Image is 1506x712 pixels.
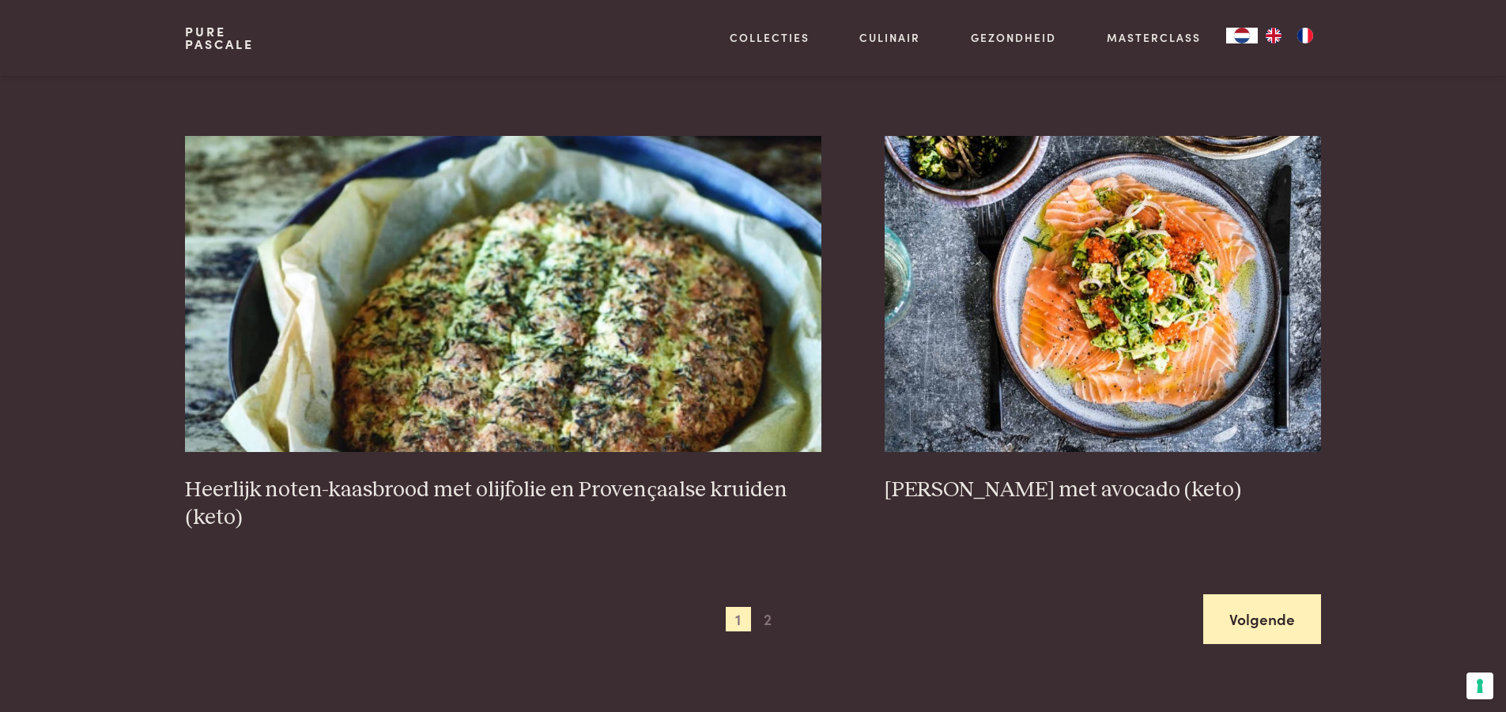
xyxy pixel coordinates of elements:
a: PurePascale [185,25,254,51]
a: Masterclass [1107,29,1201,46]
h3: [PERSON_NAME] met avocado (keto) [885,477,1321,504]
a: Volgende [1203,594,1321,644]
h3: Heerlijk noten-kaasbrood met olijfolie en Provençaalse kruiden (keto) [185,477,821,531]
button: Uw voorkeuren voor toestemming voor trackingtechnologieën [1466,672,1493,699]
aside: Language selected: Nederlands [1226,28,1321,43]
a: Collecties [730,29,810,46]
div: Language [1226,28,1258,43]
ul: Language list [1258,28,1321,43]
a: EN [1258,28,1289,43]
span: 1 [726,607,751,632]
a: FR [1289,28,1321,43]
img: Rauwe zalm met avocado (keto) [885,136,1321,452]
a: Culinair [859,29,920,46]
a: Gezondheid [971,29,1056,46]
img: Heerlijk noten-kaasbrood met olijfolie en Provençaalse kruiden (keto) [185,136,821,452]
a: Rauwe zalm met avocado (keto) [PERSON_NAME] met avocado (keto) [885,136,1321,504]
a: Heerlijk noten-kaasbrood met olijfolie en Provençaalse kruiden (keto) Heerlijk noten-kaasbrood me... [185,136,821,532]
a: NL [1226,28,1258,43]
span: 2 [755,607,780,632]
